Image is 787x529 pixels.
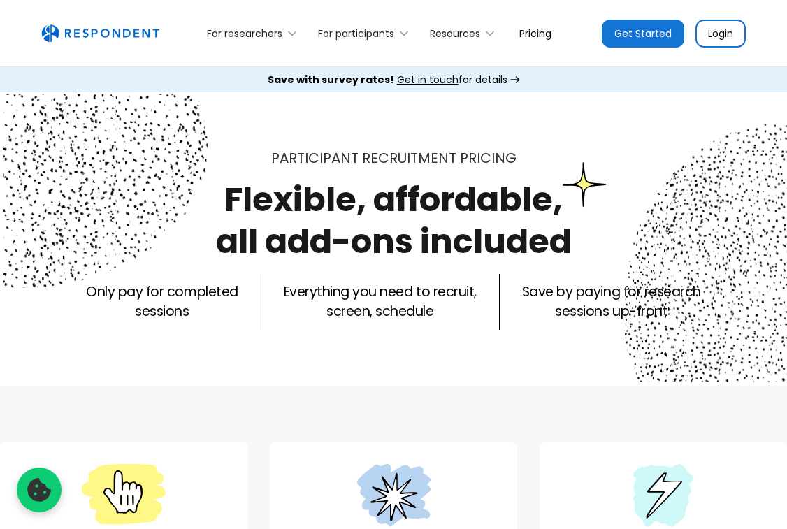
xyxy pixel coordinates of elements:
div: For researchers [207,27,282,41]
a: Get Started [602,20,684,48]
span: Get in touch [397,73,459,87]
h1: Flexible, affordable, all add-ons included [216,176,572,265]
a: home [41,24,159,43]
a: Pricing [508,17,563,50]
div: For participants [310,17,422,50]
span: PRICING [460,148,517,168]
div: For participants [318,27,394,41]
span: Participant recruitment [271,148,456,168]
div: Resources [422,17,508,50]
div: For researchers [199,17,310,50]
div: for details [268,73,507,87]
p: Save by paying for research sessions up-front [522,282,701,321]
div: Resources [430,27,480,41]
a: Login [695,20,746,48]
p: Only pay for completed sessions [86,282,238,321]
img: Untitled UI logotext [41,24,159,43]
p: Everything you need to recruit, screen, schedule [284,282,477,321]
strong: Save with survey rates! [268,73,394,87]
